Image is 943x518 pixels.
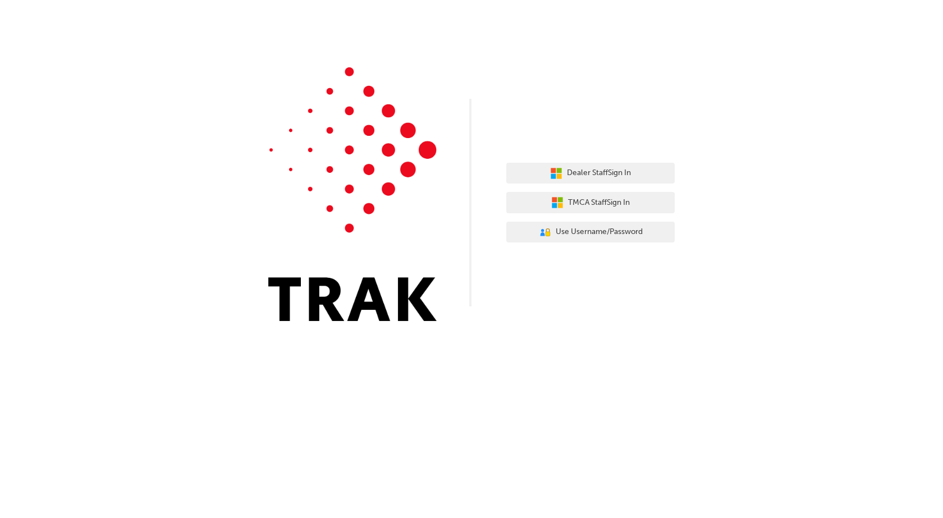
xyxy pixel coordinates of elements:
[506,163,675,184] button: Dealer StaffSign In
[568,196,630,209] span: TMCA Staff Sign In
[556,226,643,239] span: Use Username/Password
[506,222,675,243] button: Use Username/Password
[268,67,437,321] img: Trak
[506,192,675,213] button: TMCA StaffSign In
[567,167,631,180] span: Dealer Staff Sign In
